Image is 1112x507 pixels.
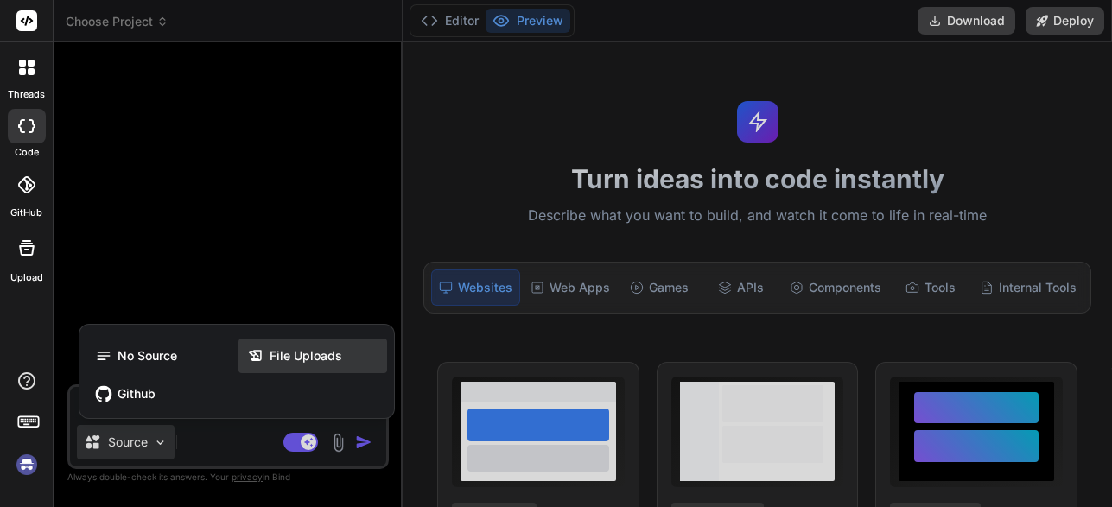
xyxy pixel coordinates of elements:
[270,347,342,364] span: File Uploads
[10,206,42,220] label: GitHub
[12,450,41,479] img: signin
[118,385,156,402] span: Github
[8,87,45,102] label: threads
[15,145,39,160] label: code
[118,347,177,364] span: No Source
[10,270,43,285] label: Upload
